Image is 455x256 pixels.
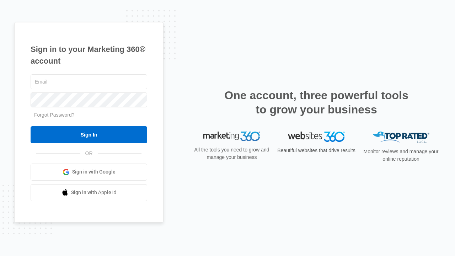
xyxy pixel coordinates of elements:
[80,150,98,157] span: OR
[203,132,260,142] img: Marketing 360
[31,126,147,143] input: Sign In
[288,132,345,142] img: Websites 360
[31,184,147,201] a: Sign in with Apple Id
[361,148,441,163] p: Monitor reviews and manage your online reputation
[31,43,147,67] h1: Sign in to your Marketing 360® account
[31,164,147,181] a: Sign in with Google
[373,132,429,143] img: Top Rated Local
[222,88,411,117] h2: One account, three powerful tools to grow your business
[34,112,75,118] a: Forgot Password?
[277,147,356,154] p: Beautiful websites that drive results
[71,189,117,196] span: Sign in with Apple Id
[192,146,272,161] p: All the tools you need to grow and manage your business
[31,74,147,89] input: Email
[72,168,116,176] span: Sign in with Google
